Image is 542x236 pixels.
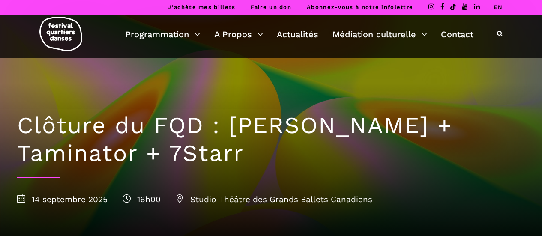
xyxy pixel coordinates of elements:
span: 14 septembre 2025 [17,194,108,204]
span: Studio-Théâtre des Grands Ballets Canadiens [176,194,372,204]
img: logo-fqd-med [39,17,82,51]
a: Faire un don [251,4,291,10]
h1: Clôture du FQD : [PERSON_NAME] + Taminator + 7Starr [17,112,525,167]
span: 16h00 [123,194,161,204]
a: J’achète mes billets [168,4,235,10]
a: Actualités [277,27,318,42]
a: A Propos [214,27,263,42]
a: EN [494,4,503,10]
a: Programmation [125,27,200,42]
a: Abonnez-vous à notre infolettre [307,4,413,10]
a: Contact [441,27,473,42]
a: Médiation culturelle [332,27,427,42]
